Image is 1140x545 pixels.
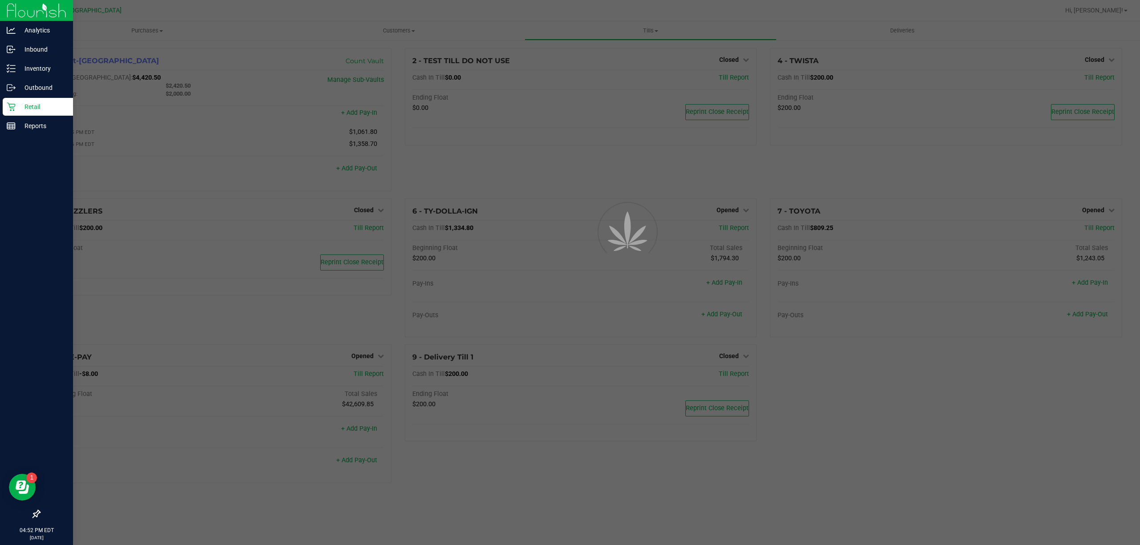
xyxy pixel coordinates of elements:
[16,121,69,131] p: Reports
[9,474,36,501] iframe: Resource center
[16,82,69,93] p: Outbound
[7,64,16,73] inline-svg: Inventory
[26,472,37,483] iframe: Resource center unread badge
[4,534,69,541] p: [DATE]
[16,101,69,112] p: Retail
[16,44,69,55] p: Inbound
[4,526,69,534] p: 04:52 PM EDT
[16,63,69,74] p: Inventory
[7,45,16,54] inline-svg: Inbound
[16,25,69,36] p: Analytics
[7,83,16,92] inline-svg: Outbound
[7,121,16,130] inline-svg: Reports
[7,102,16,111] inline-svg: Retail
[7,26,16,35] inline-svg: Analytics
